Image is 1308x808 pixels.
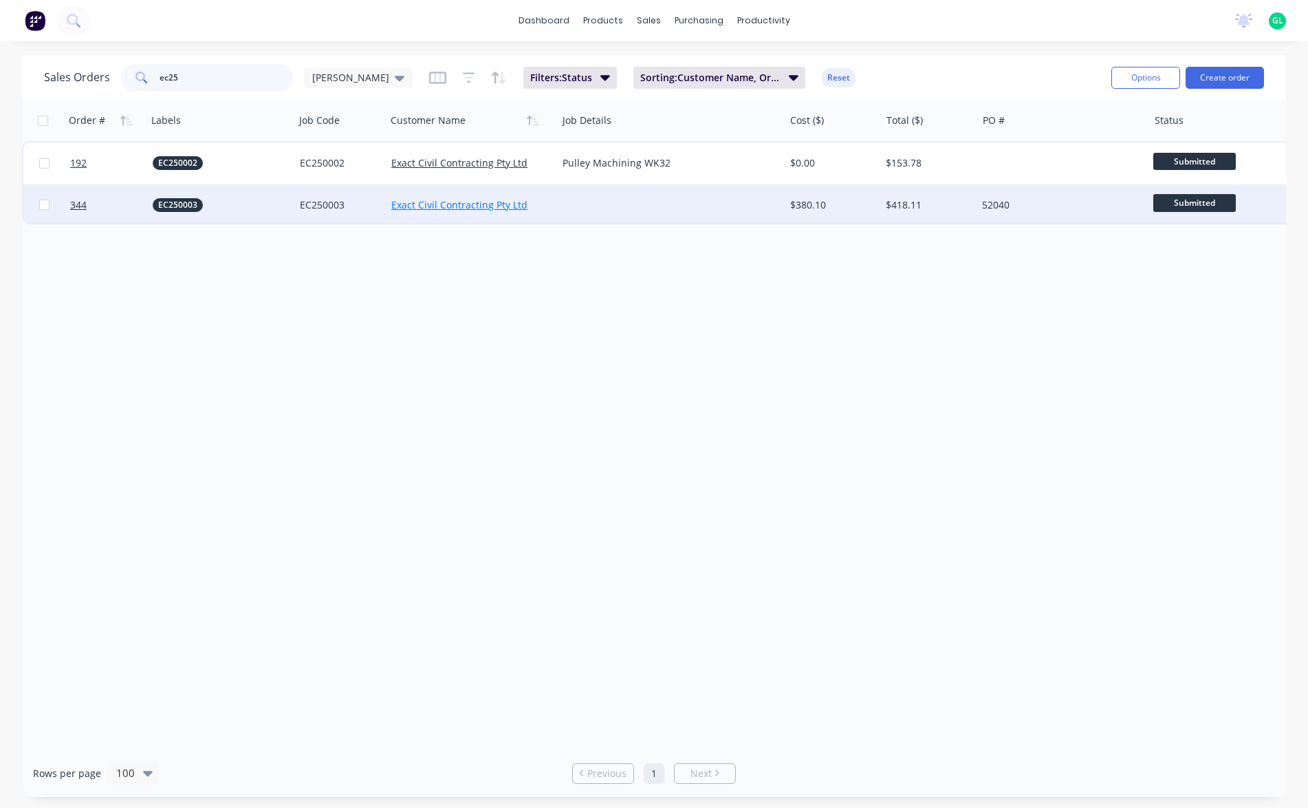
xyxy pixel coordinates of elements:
[300,156,376,170] div: EC250002
[644,763,664,784] a: Page 1 is your current page
[1272,14,1283,27] span: GL
[160,64,294,92] input: Search...
[587,767,626,780] span: Previous
[790,114,824,127] div: Cost ($)
[530,71,592,85] span: Filters: Status
[730,10,797,31] div: productivity
[1186,67,1264,89] button: Create order
[391,114,466,127] div: Customer Name
[1155,114,1184,127] div: Status
[312,70,389,85] span: [PERSON_NAME]
[300,198,376,212] div: EC250003
[822,68,855,87] button: Reset
[675,767,735,780] a: Next page
[70,184,153,226] a: 344
[523,67,617,89] button: Filters:Status
[1153,194,1236,211] span: Submitted
[391,198,527,211] a: Exact Civil Contracting Pty Ltd
[640,71,781,85] span: Sorting: Customer Name, Order #
[886,198,967,212] div: $418.11
[44,71,110,84] h1: Sales Orders
[70,142,153,184] a: 192
[630,10,668,31] div: sales
[982,198,1135,212] div: 52040
[299,114,340,127] div: Job Code
[25,10,45,31] img: Factory
[790,156,871,170] div: $0.00
[69,114,105,127] div: Order #
[668,10,730,31] div: purchasing
[983,114,1005,127] div: PO #
[391,156,527,169] a: Exact Civil Contracting Pty Ltd
[158,156,197,170] span: EC250002
[886,156,967,170] div: $153.78
[633,67,805,89] button: Sorting:Customer Name, Order #
[158,198,197,212] span: EC250003
[790,198,871,212] div: $380.10
[153,198,203,212] button: EC250003
[512,10,576,31] a: dashboard
[567,763,741,784] ul: Pagination
[563,114,611,127] div: Job Details
[70,156,87,170] span: 192
[70,198,87,212] span: 344
[153,156,203,170] button: EC250002
[573,767,633,780] a: Previous page
[886,114,923,127] div: Total ($)
[1153,153,1236,170] span: Submitted
[1111,67,1180,89] button: Options
[576,10,630,31] div: products
[151,114,181,127] div: Labels
[33,767,101,780] span: Rows per page
[563,156,768,170] div: Pulley Machining WK32
[690,767,712,780] span: Next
